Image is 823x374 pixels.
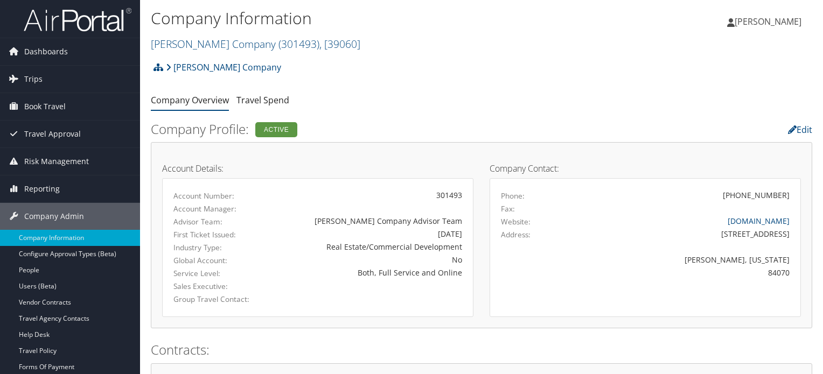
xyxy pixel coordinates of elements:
img: airportal-logo.png [24,7,131,32]
label: Address: [501,229,531,240]
a: Company Overview [151,94,229,106]
label: Industry Type: [173,242,259,253]
label: Sales Executive: [173,281,259,292]
span: Risk Management [24,148,89,175]
h2: Contracts: [151,341,812,359]
span: [PERSON_NAME] [735,16,801,27]
h1: Company Information [151,7,592,30]
label: Phone: [501,190,525,201]
a: [PERSON_NAME] [727,5,812,38]
div: No [275,254,462,265]
span: Company Admin [24,203,84,230]
label: Account Number: [173,190,259,201]
a: [DOMAIN_NAME] [728,216,790,226]
label: Service Level: [173,268,259,279]
div: [DATE] [275,228,462,239]
span: Trips [24,66,43,93]
label: Account Manager: [173,203,259,214]
h4: Company Contact: [490,164,801,173]
a: Edit [788,124,812,136]
div: 301493 [275,189,462,201]
h2: Company Profile: [151,120,587,138]
span: Reporting [24,175,60,202]
div: Both, Full Service and Online [275,267,462,278]
label: Fax: [501,203,515,214]
span: Travel Approval [24,121,81,147]
label: First Ticket Issued: [173,229,259,240]
span: , [ 39060 ] [319,37,360,51]
div: 84070 [577,267,790,278]
span: ( 301493 ) [278,37,319,51]
div: [STREET_ADDRESS] [577,228,790,239]
div: Active [255,122,297,137]
div: [PERSON_NAME] Company Advisor Team [275,215,462,227]
div: [PHONE_NUMBER] [723,189,790,201]
label: Website: [501,216,531,227]
a: [PERSON_NAME] Company [151,37,360,51]
span: Book Travel [24,93,66,120]
label: Global Account: [173,255,259,266]
a: [PERSON_NAME] Company [166,57,281,78]
label: Advisor Team: [173,216,259,227]
a: Travel Spend [236,94,289,106]
div: [PERSON_NAME], [US_STATE] [577,254,790,265]
label: Group Travel Contact: [173,294,259,305]
h4: Account Details: [162,164,473,173]
div: Real Estate/Commercial Development [275,241,462,252]
span: Dashboards [24,38,68,65]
